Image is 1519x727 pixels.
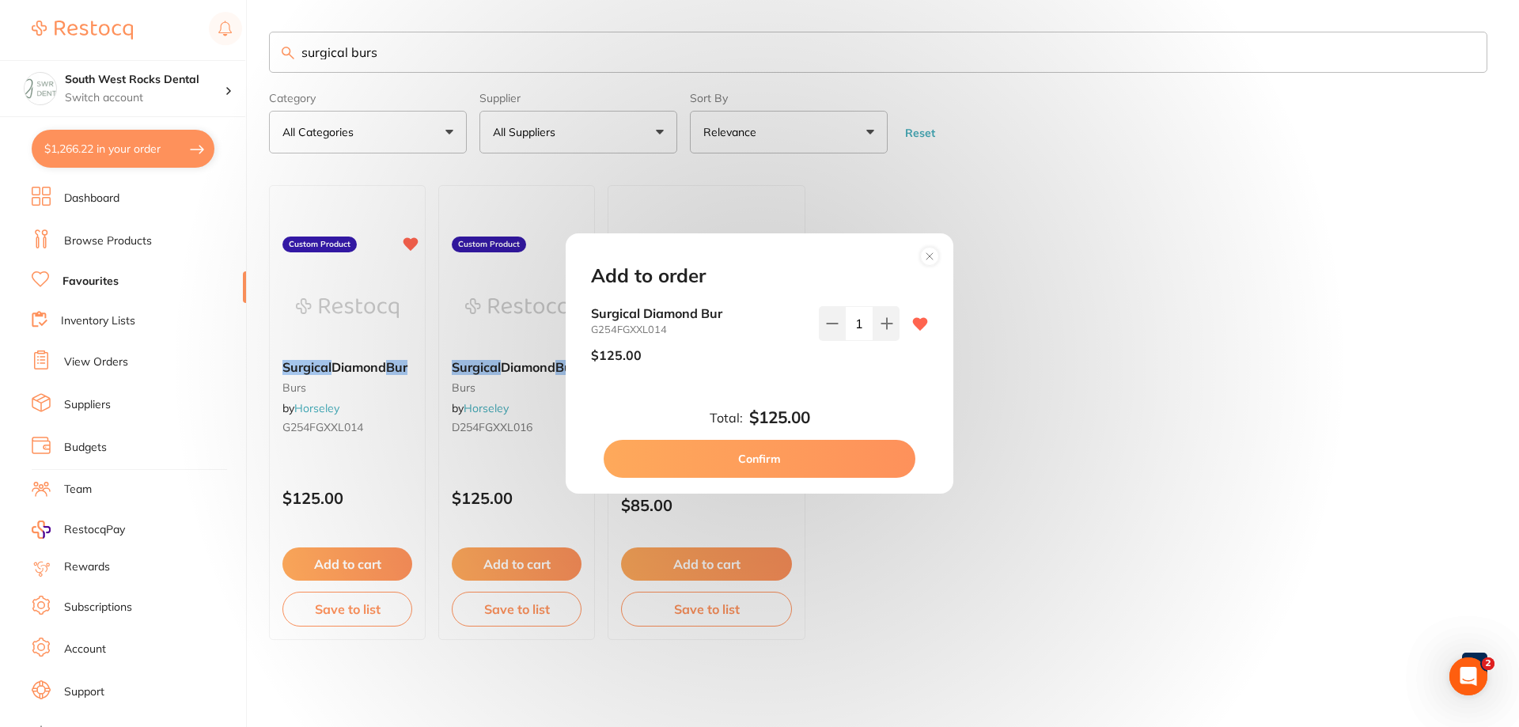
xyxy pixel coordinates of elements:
[591,324,806,335] small: G254FGXXL014
[591,348,642,362] p: $125.00
[749,408,810,427] b: $125.00
[1449,657,1487,695] iframe: Intercom live chat
[591,306,806,320] b: Surgical Diamond Bur
[591,265,706,287] h2: Add to order
[604,440,915,478] button: Confirm
[710,411,743,425] label: Total:
[1482,657,1494,670] span: 2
